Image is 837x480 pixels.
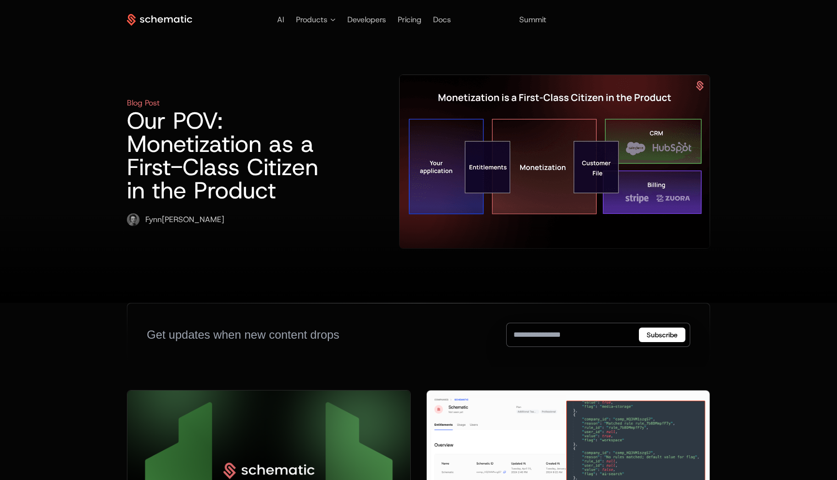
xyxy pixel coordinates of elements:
img: Monetization as First Class [400,75,710,248]
a: Developers [347,15,386,25]
span: Products [296,14,327,26]
a: Blog PostOur POV: Monetization as a First-Class Citizen in the ProductfynnFynn[PERSON_NAME]Moneti... [127,75,710,249]
h1: Our POV: Monetization as a First-Class Citizen in the Product [127,109,337,202]
a: Summit [519,15,546,25]
button: Subscribe [639,328,685,342]
a: Docs [433,15,451,25]
div: Blog Post [127,97,160,109]
a: Pricing [398,15,421,25]
div: Get updates when new content drops [147,327,340,343]
a: AI [277,15,284,25]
